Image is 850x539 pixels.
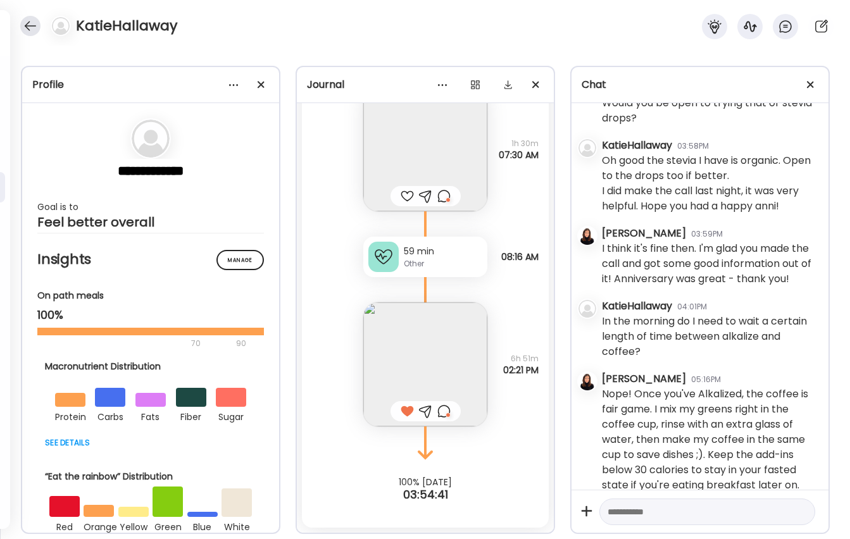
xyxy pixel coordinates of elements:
[499,149,539,161] span: 07:30 AM
[578,227,596,245] img: avatars%2FfptQNShTjgNZWdF0DaXs92OC25j2
[677,301,707,313] div: 04:01PM
[49,517,80,535] div: red
[153,517,183,535] div: green
[404,258,482,269] div: Other
[582,77,818,92] div: Chat
[235,336,247,351] div: 90
[363,302,487,426] img: images%2FvdBX62ROobQrfKOkvLTtjLCNzBE2%2FDFL5srDfITZpAStAaPPZ%2FCRHAjfHbjI6vFxKvMyrB_240
[307,77,544,92] div: Journal
[499,138,539,149] span: 1h 30m
[37,199,264,214] div: Goal is to
[602,371,686,387] div: [PERSON_NAME]
[297,477,554,487] div: 100% [DATE]
[84,517,114,535] div: orange
[176,407,206,424] div: fiber
[691,374,721,385] div: 05:16PM
[32,77,269,92] div: Profile
[222,517,252,535] div: white
[602,153,818,214] div: Oh good the stevia I have is organic. Open to the drops too if better. I did make the call last n...
[602,299,672,314] div: KatieHallaway
[37,289,264,302] div: On path meals
[135,407,166,424] div: fats
[503,364,539,376] span: 02:21 PM
[45,470,256,483] div: “Eat the rainbow” Distribution
[52,17,70,35] img: bg-avatar-default.svg
[37,250,264,269] h2: Insights
[37,307,264,323] div: 100%
[216,250,264,270] div: Manage
[187,517,218,535] div: blue
[37,214,264,230] div: Feel better overall
[76,16,177,36] h4: KatieHallaway
[297,487,554,502] div: 03:54:41
[578,373,596,390] img: avatars%2FfptQNShTjgNZWdF0DaXs92OC25j2
[216,407,246,424] div: sugar
[602,387,818,493] div: Nope! Once you've Alkalized, the coffee is fair game. I mix my greens right in the coffee cup, ri...
[578,300,596,318] img: bg-avatar-default.svg
[95,407,125,424] div: carbs
[501,251,539,263] span: 08:16 AM
[691,228,723,240] div: 03:59PM
[118,517,149,535] div: yellow
[363,87,487,211] img: images%2FvdBX62ROobQrfKOkvLTtjLCNzBE2%2F4LT2NjN4iCVlQ6Mj49VA%2Fvl2ySlHyafZotf9IhfDW_240
[503,353,539,364] span: 6h 51m
[37,336,232,351] div: 70
[45,360,256,373] div: Macronutrient Distribution
[132,120,170,158] img: bg-avatar-default.svg
[602,241,818,287] div: I think it's fine then. I'm glad you made the call and got some good information out of it! Anniv...
[602,314,818,359] div: In the morning do I need to wait a certain length of time between alkalize and coffee?
[602,226,686,241] div: [PERSON_NAME]
[578,139,596,157] img: bg-avatar-default.svg
[404,245,482,258] div: 59 min
[602,138,672,153] div: KatieHallaway
[55,407,85,424] div: protein
[677,140,709,152] div: 03:58PM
